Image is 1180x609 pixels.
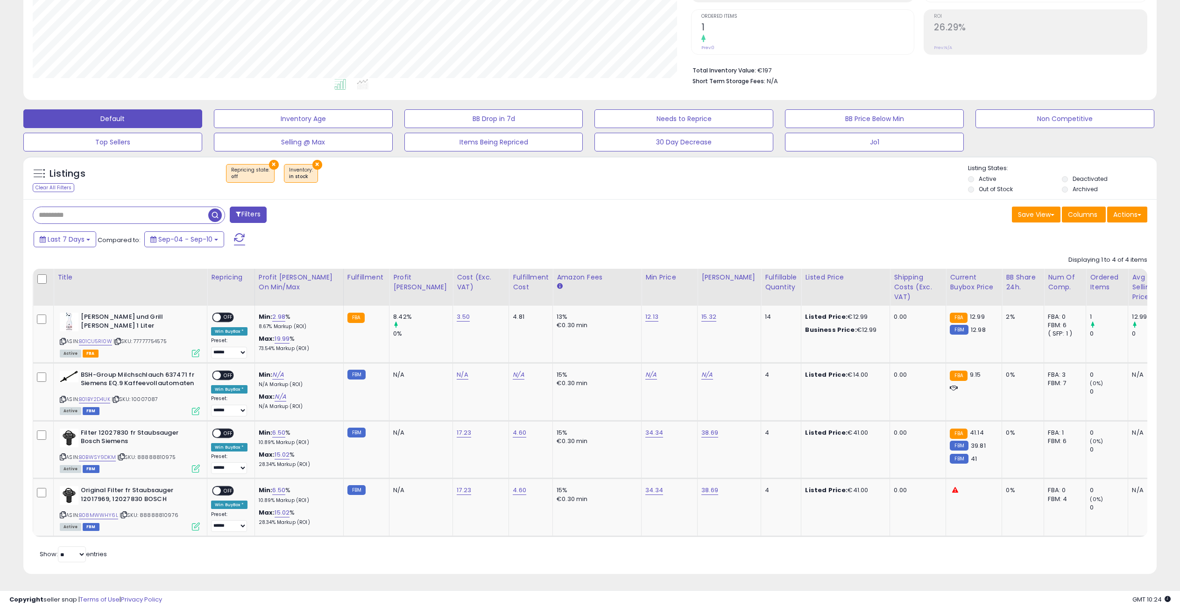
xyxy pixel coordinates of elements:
span: 2025-09-18 10:24 GMT [1132,595,1171,604]
div: 14 [765,313,794,321]
div: FBA: 0 [1048,486,1079,494]
span: OFF [221,429,236,437]
div: 4 [765,486,794,494]
div: Shipping Costs (Exc. VAT) [894,272,942,302]
div: 0 [1090,371,1128,379]
div: Current Buybox Price [950,272,998,292]
div: Fulfillment Cost [513,272,549,292]
span: Last 7 Days [48,235,85,244]
a: 34.34 [645,428,663,437]
small: FBA [347,313,365,323]
button: Sep-04 - Sep-10 [144,231,224,247]
label: Active [979,175,996,183]
div: % [259,429,336,446]
span: OFF [221,487,236,495]
span: 39.81 [971,441,986,450]
p: 10.89% Markup (ROI) [259,497,336,504]
div: 0% [1006,486,1037,494]
div: 15% [557,429,634,437]
div: ( SFP: 1 ) [1048,330,1079,338]
div: 4 [765,371,794,379]
div: Ordered Items [1090,272,1124,292]
span: All listings currently available for purchase on Amazon [60,350,81,358]
span: All listings currently available for purchase on Amazon [60,523,81,531]
div: BB Share 24h. [1006,272,1040,292]
div: Avg Selling Price [1132,272,1166,302]
p: Listing States: [968,164,1157,173]
div: 8.42% [393,313,452,321]
small: FBM [347,428,366,437]
a: N/A [645,370,657,380]
img: 314Hcu2gZcL._SL40_.jpg [60,313,78,331]
th: The percentage added to the cost of goods (COGS) that forms the calculator for Min & Max prices. [254,269,343,306]
div: 0% [393,330,452,338]
small: FBM [347,370,366,380]
a: Terms of Use [80,595,120,604]
button: Inventory Age [214,109,393,128]
b: Listed Price: [805,370,848,379]
small: (0%) [1090,380,1103,387]
img: 31It9Gv4jeL._SL40_.jpg [60,371,78,382]
a: B01CU5RI0W [79,337,112,345]
button: 30 Day Decrease [594,133,773,151]
b: Original Filter fr Staubsauger 12017969, 12027830 BOSCH [81,486,194,506]
label: Archived [1073,185,1098,193]
button: Actions [1107,207,1147,222]
span: 12.99 [970,312,985,321]
div: Win BuyBox * [211,385,247,394]
a: N/A [513,370,524,380]
span: FBM [83,407,99,415]
span: OFF [221,371,236,379]
div: €12.99 [805,326,883,334]
div: Win BuyBox * [211,501,247,509]
div: €0.30 min [557,495,634,503]
div: 0 [1090,429,1128,437]
div: Displaying 1 to 4 of 4 items [1068,256,1147,265]
div: 1 [1090,313,1128,321]
div: Profit [PERSON_NAME] on Min/Max [259,272,339,292]
div: €14.00 [805,371,883,379]
b: Listed Price: [805,428,848,437]
div: ASIN: [60,313,200,356]
div: 0 [1132,330,1170,338]
b: Filter 12027830 fr Staubsauger Bosch Siemens [81,429,194,448]
div: ASIN: [60,429,200,472]
small: FBA [950,371,967,381]
span: N/A [767,77,778,86]
div: 0 [1090,486,1128,494]
p: N/A Markup (ROI) [259,403,336,410]
small: Prev: N/A [934,45,952,50]
div: 0 [1090,445,1128,454]
div: off [231,173,269,180]
img: 31lYIwiGg7L._SL40_.jpg [60,486,78,505]
span: Ordered Items [701,14,914,19]
label: Deactivated [1073,175,1108,183]
span: | SKU: 77777754575 [113,337,167,345]
span: Columns [1068,210,1097,219]
div: FBA: 3 [1048,371,1079,379]
div: Clear All Filters [33,183,74,192]
div: Repricing [211,272,251,282]
b: Max: [259,508,275,517]
div: Win BuyBox * [211,443,247,451]
small: (0%) [1090,437,1103,445]
p: 73.54% Markup (ROI) [259,345,336,352]
strong: Copyright [9,595,43,604]
span: | SKU: 10007087 [112,395,158,403]
b: Min: [259,312,273,321]
div: Amazon Fees [557,272,637,282]
div: 0 [1090,503,1128,512]
a: N/A [457,370,468,380]
div: % [259,313,336,330]
small: Prev: 0 [701,45,714,50]
button: Filters [230,207,266,223]
div: N/A [1132,486,1163,494]
div: % [259,486,336,503]
div: [PERSON_NAME] [701,272,757,282]
a: 4.60 [513,486,526,495]
label: Out of Stock [979,185,1013,193]
div: Preset: [211,395,247,416]
li: €197 [692,64,1140,75]
div: FBM: 7 [1048,379,1079,387]
div: Min Price [645,272,693,282]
